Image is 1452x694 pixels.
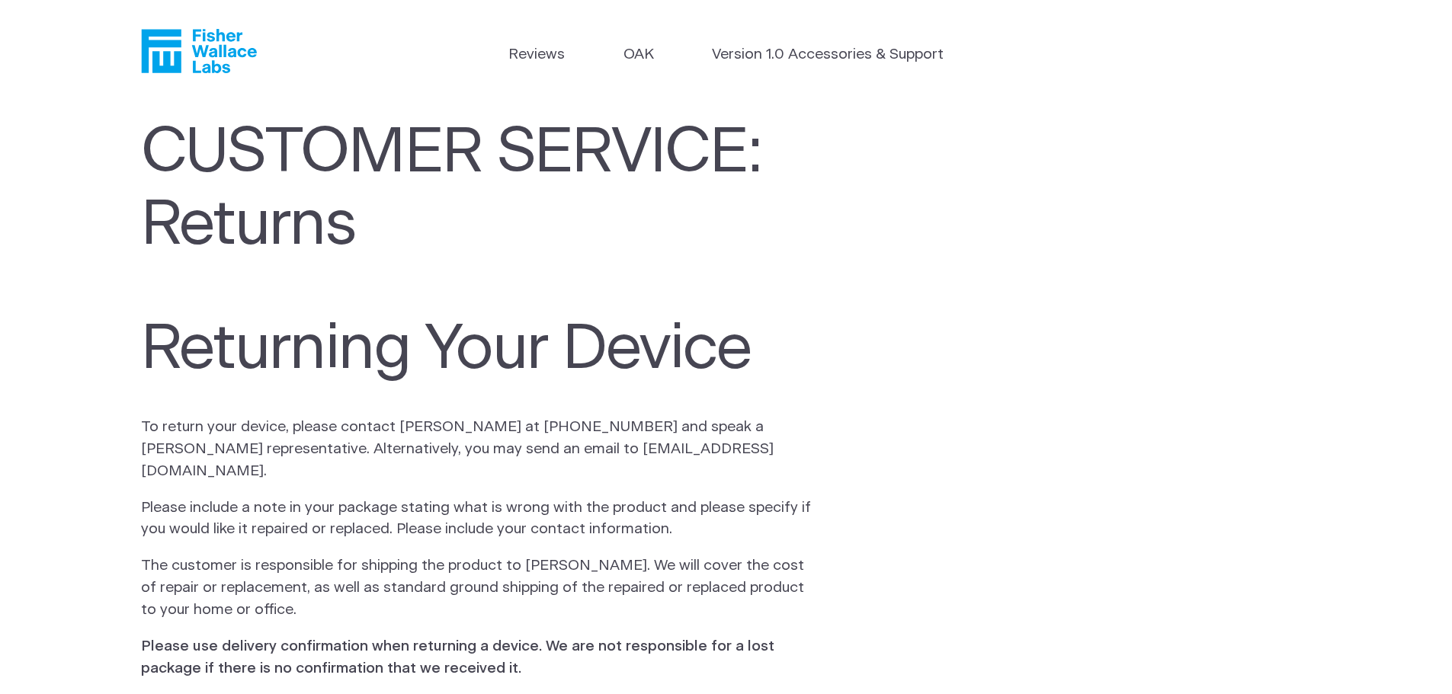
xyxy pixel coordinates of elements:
[623,44,654,66] a: OAK
[141,497,815,542] p: Please include a note in your package stating what is wrong with the product and please specify i...
[508,44,565,66] a: Reviews
[141,314,800,386] h1: Returning Your Device
[712,44,944,66] a: Version 1.0 Accessories & Support
[141,117,800,262] h1: CUSTOMER SERVICE: Returns
[141,29,257,73] a: Fisher Wallace
[141,417,815,482] p: To return your device, please contact [PERSON_NAME] at [PHONE_NUMBER] and speak a [PERSON_NAME] r...
[141,555,815,621] p: The customer is responsible for shipping the product to [PERSON_NAME]. We will cover the cost of ...
[141,639,774,676] strong: Please use delivery confirmation when returning a device. We are not responsible for a lost packa...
